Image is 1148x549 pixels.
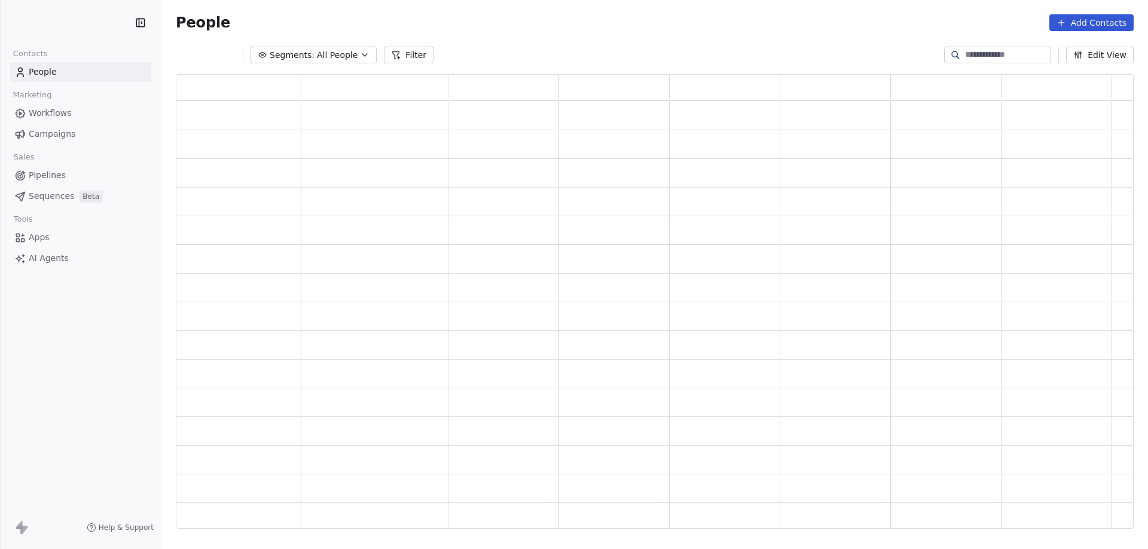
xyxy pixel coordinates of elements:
[87,523,154,532] a: Help & Support
[29,107,72,119] span: Workflows
[10,165,151,185] a: Pipelines
[10,103,151,123] a: Workflows
[10,249,151,268] a: AI Agents
[29,231,50,244] span: Apps
[29,252,69,265] span: AI Agents
[1049,14,1134,31] button: Add Contacts
[99,523,154,532] span: Help & Support
[79,191,103,203] span: Beta
[10,186,151,206] a: SequencesBeta
[10,228,151,247] a: Apps
[1066,47,1134,63] button: Edit View
[317,49,358,62] span: All People
[176,14,230,32] span: People
[8,45,53,63] span: Contacts
[8,86,57,104] span: Marketing
[10,124,151,144] a: Campaigns
[29,190,74,203] span: Sequences
[384,47,433,63] button: Filter
[10,62,151,82] a: People
[8,210,38,228] span: Tools
[29,66,57,78] span: People
[29,169,66,182] span: Pipelines
[270,49,315,62] span: Segments:
[29,128,75,140] span: Campaigns
[8,148,39,166] span: Sales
